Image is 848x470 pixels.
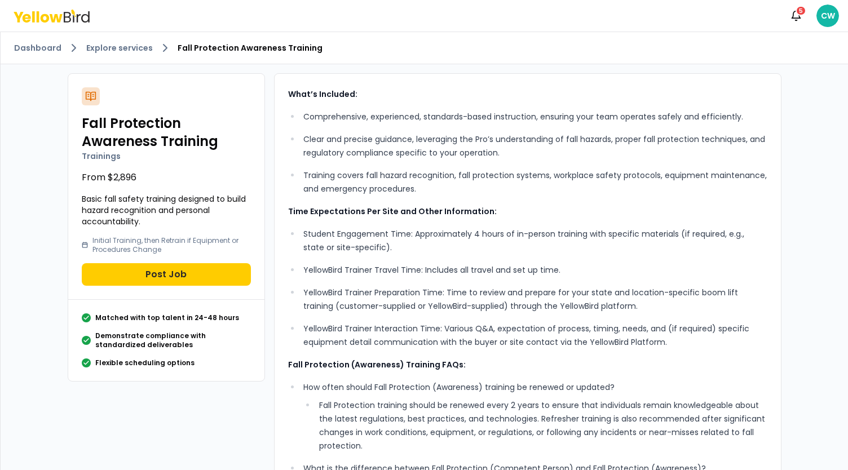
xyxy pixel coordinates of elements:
[288,88,357,100] strong: What’s Included:
[86,42,153,54] a: Explore services
[82,263,251,286] button: Post Job
[316,398,767,453] li: Fall Protection training should be renewed every 2 years to ensure that individuals remain knowle...
[95,331,251,349] p: Demonstrate compliance with standardized deliverables
[303,227,767,254] p: Student Engagement Time: Approximately 4 hours of in-person training with specific materials (if ...
[288,359,466,370] strong: Fall Protection (Awareness) Training FAQs:
[95,358,195,367] p: Flexible scheduling options
[14,42,61,54] a: Dashboard
[92,236,250,254] p: Initial Training, then Retrain if Equipment or Procedures Change
[303,169,767,196] p: Training covers fall hazard recognition, fall protection systems, workplace safety protocols, equ...
[303,263,767,277] p: YellowBird Trainer Travel Time: Includes all travel and set up time.
[82,193,251,227] p: Basic fall safety training designed to build hazard recognition and personal accountability.
[288,206,497,217] strong: Time Expectations Per Site and Other Information:
[82,114,251,150] h2: Fall Protection Awareness Training
[14,41,834,55] nav: breadcrumb
[303,380,767,394] p: How often should Fall Protection (Awareness) training be renewed or updated?
[178,42,323,54] span: Fall Protection Awareness Training
[95,313,239,322] p: Matched with top talent in 24-48 hours
[82,150,251,162] p: Trainings
[303,132,767,159] p: Clear and precise guidance, leveraging the Pro’s understanding of fall hazards, proper fall prote...
[303,286,767,313] p: YellowBird Trainer Preparation Time: Time to review and prepare for your state and location-speci...
[796,6,806,16] div: 5
[816,5,839,27] span: CW
[303,110,767,123] p: Comprehensive, experienced, standards-based instruction, ensuring your team operates safely and e...
[303,322,767,349] p: YellowBird Trainer Interaction Time: Various Q&A, expectation of process, timing, needs, and (if ...
[82,171,251,184] p: From $2,896
[785,5,807,27] button: 5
